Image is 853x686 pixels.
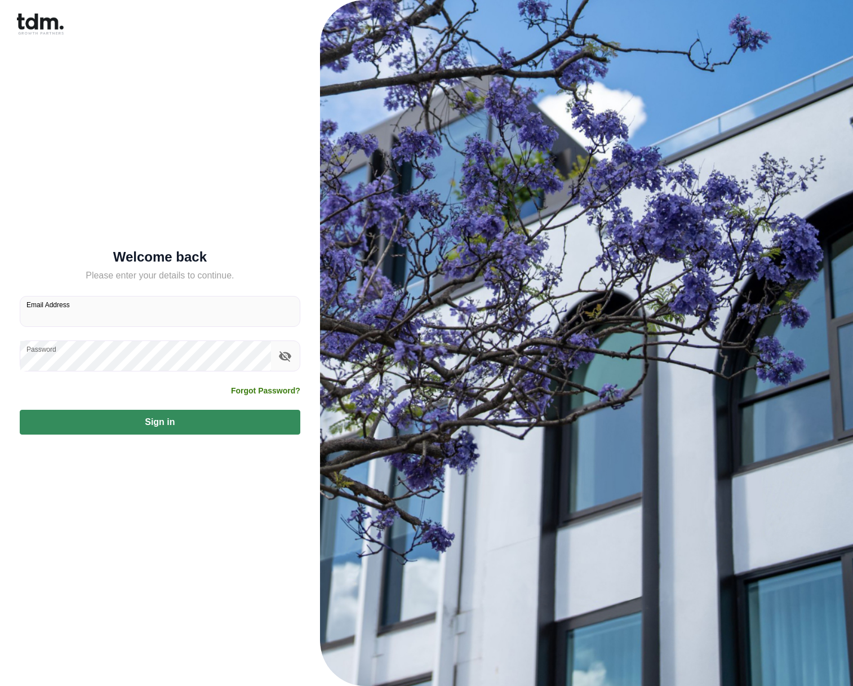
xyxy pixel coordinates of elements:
button: Sign in [20,410,300,435]
label: Email Address [26,300,70,309]
a: Forgot Password? [231,385,300,396]
h5: Welcome back [20,251,300,263]
h5: Please enter your details to continue. [20,269,300,282]
label: Password [26,344,56,354]
button: toggle password visibility [276,347,295,366]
